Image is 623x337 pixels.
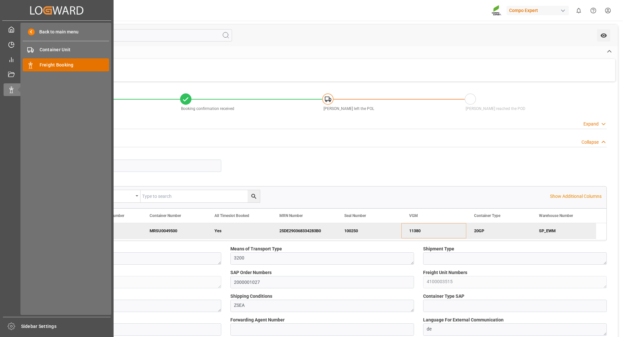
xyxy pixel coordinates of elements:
[4,23,110,36] a: My Cockpit
[230,317,285,323] span: Forwarding Agent Number
[550,193,602,200] p: Show Additional Columns
[21,323,111,330] span: Sidebar Settings
[140,190,260,202] input: Type to search
[23,43,109,56] a: Container Unit
[597,29,610,42] button: open menu
[571,3,586,18] button: show 0 new notifications
[214,213,249,218] span: All Timeslot Booked
[38,276,221,288] textarea: 2025UMXHF53DE13
[230,293,272,300] span: Shipping Conditions
[272,223,336,238] div: 25DE290368334283B0
[507,4,571,17] button: Compo Expert
[95,191,133,199] div: Equals
[77,223,596,239] div: Press SPACE to deselect this row.
[23,58,109,71] a: Freight Booking
[583,121,599,127] div: Expand
[324,106,374,111] span: [PERSON_NAME] left the POL
[586,3,601,18] button: Help Center
[38,252,221,265] textarea: ZSEA
[40,62,109,68] span: Freight Booking
[336,223,401,238] div: 100250
[409,213,418,218] span: VGM
[230,246,282,252] span: Means of Transport Type
[531,223,596,238] div: SP_EWM
[40,46,109,53] span: Container Unit
[423,317,504,323] span: Language For External Communication
[423,323,607,336] textarea: de
[344,213,366,218] span: Seal Number
[423,269,467,276] span: Freight Unit Numbers
[30,29,232,42] input: Search Fields
[401,223,466,238] div: 11380
[150,213,181,218] span: Container Number
[474,213,500,218] span: Container Type
[474,223,523,238] div: 20GP
[581,139,599,146] div: Collapse
[507,6,569,15] div: Compo Expert
[230,269,272,276] span: SAP Order Numbers
[92,190,140,202] button: open menu
[35,29,79,35] span: Back to main menu
[279,213,303,218] span: MRN Number
[248,190,260,202] button: search button
[142,223,207,238] div: MRSU0049500
[423,293,464,300] span: Container Type SAP
[423,246,454,252] span: Shipment Type
[230,252,414,265] textarea: 3200
[181,106,234,111] span: Booking confirmation received
[214,223,264,238] div: Yes
[466,106,525,111] span: [PERSON_NAME] reached the POD
[423,276,607,288] textarea: 4100003515
[230,300,414,312] textarea: ZSEA
[4,38,110,51] a: Timeslot Management
[492,5,502,16] img: Screenshot%202023-09-29%20at%2010.02.21.png_1712312052.png
[539,213,573,218] span: Warehouse Number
